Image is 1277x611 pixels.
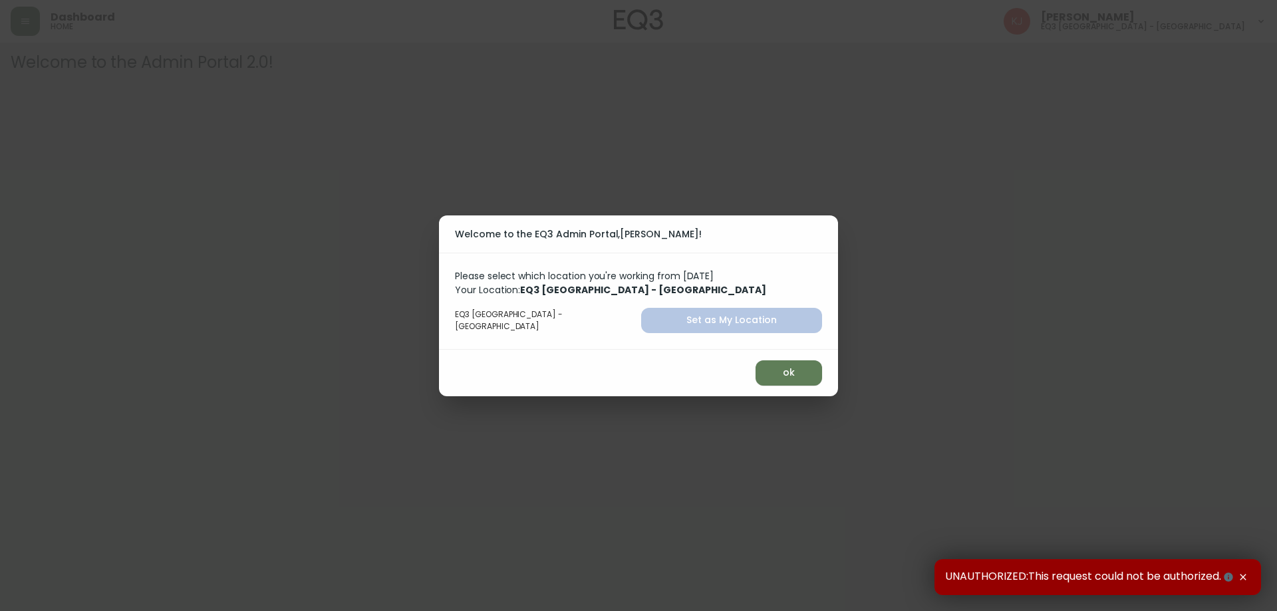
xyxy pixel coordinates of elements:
h2: Welcome to the EQ3 Admin Portal, [PERSON_NAME] ! [455,226,822,242]
p: Please select which location you're working from [DATE] [455,269,822,283]
p: Your Location: [455,283,822,297]
span: ok [766,364,811,381]
span: UNAUTHORIZED:This request could not be authorized. [945,570,1236,584]
label: EQ3 [GEOGRAPHIC_DATA] - [GEOGRAPHIC_DATA] [455,308,636,332]
b: EQ3 [GEOGRAPHIC_DATA] - [GEOGRAPHIC_DATA] [520,283,766,297]
button: ok [756,360,822,386]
